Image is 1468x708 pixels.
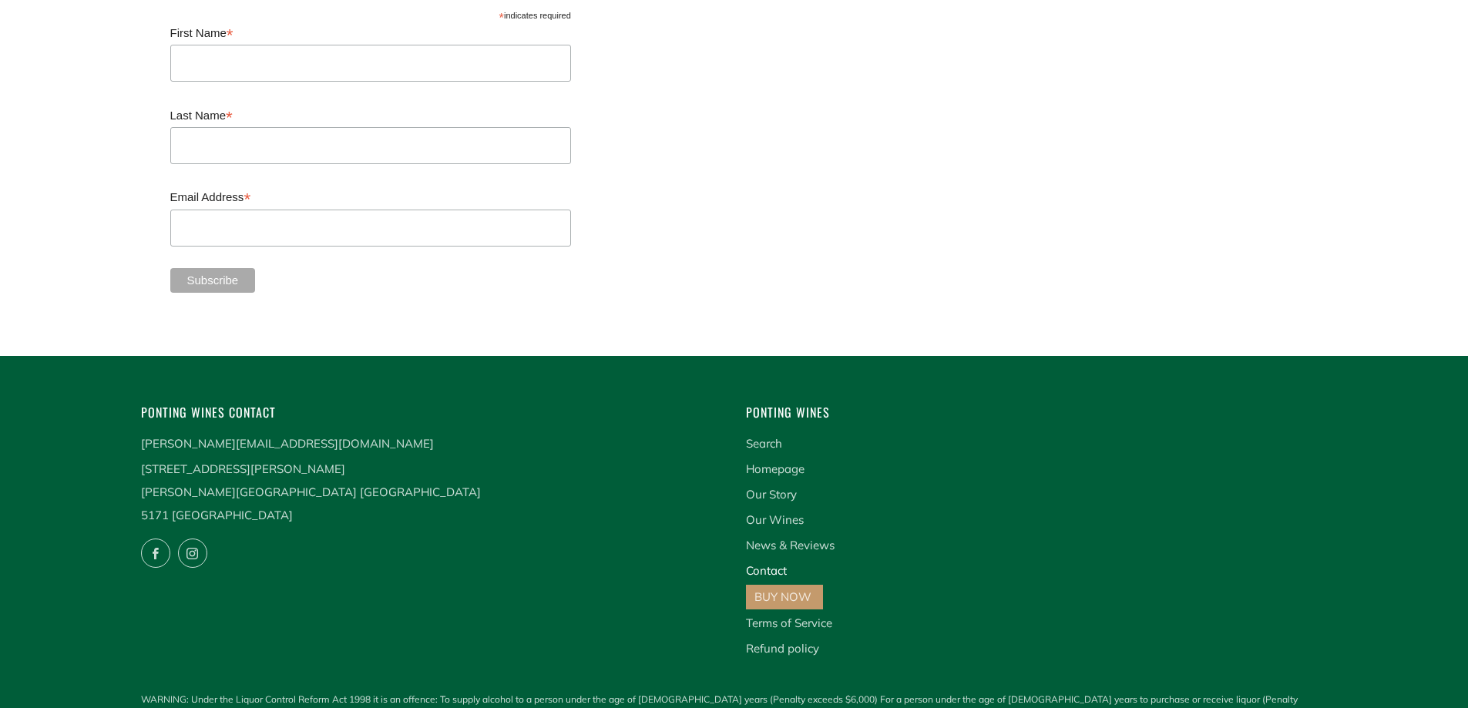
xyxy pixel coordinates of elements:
h4: Ponting Wines [746,402,1328,423]
a: Search [746,436,782,451]
a: BUY NOW [754,589,811,604]
a: News & Reviews [746,538,835,552]
label: First Name [170,22,571,43]
p: [STREET_ADDRESS][PERSON_NAME] [PERSON_NAME][GEOGRAPHIC_DATA] [GEOGRAPHIC_DATA] 5171 [GEOGRAPHIC_D... [141,458,723,527]
a: [PERSON_NAME][EMAIL_ADDRESS][DOMAIN_NAME] [141,436,434,451]
label: Email Address [170,186,571,207]
a: Terms of Service [746,616,832,630]
label: Last Name [170,104,571,126]
a: Refund policy [746,641,819,656]
a: Contact [746,563,787,578]
a: Homepage [746,461,805,476]
a: Our Wines [746,512,804,527]
input: Subscribe [170,268,256,293]
div: indicates required [170,7,571,22]
h4: Ponting Wines Contact [141,402,723,423]
a: Our Story [746,487,797,502]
